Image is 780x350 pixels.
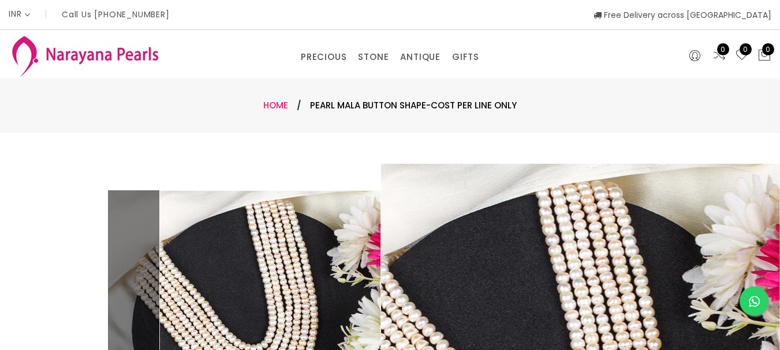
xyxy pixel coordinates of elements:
[717,43,729,55] span: 0
[735,48,749,63] a: 0
[712,48,726,63] a: 0
[62,10,170,18] p: Call Us [PHONE_NUMBER]
[301,48,346,66] a: PRECIOUS
[263,99,288,111] a: Home
[762,43,774,55] span: 0
[757,48,771,63] button: 0
[594,9,771,21] span: Free Delivery across [GEOGRAPHIC_DATA]
[297,99,301,112] span: /
[439,218,728,232] h4: sku : BDPLWT10003100022400185-3022
[400,48,441,66] a: ANTIQUE
[452,48,479,66] a: GIFTS
[439,269,728,302] p: This Original super high quality PEARL Mala is a handcrafted piece of jewelry that exudes eleganc...
[358,48,389,66] a: STONE
[740,43,752,55] span: 0
[439,190,728,218] h2: PEARL Mala button shape-COST PER LINE ONLY
[439,240,488,254] span: Rs 3100
[310,99,517,112] span: PEARL Mala button shape-COST PER LINE ONLY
